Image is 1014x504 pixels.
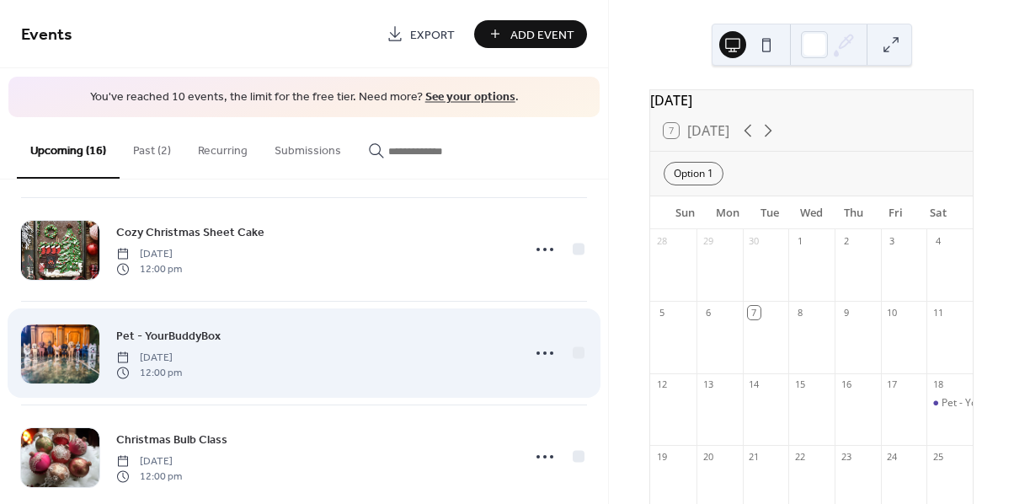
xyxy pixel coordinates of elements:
[702,306,714,319] div: 6
[425,86,515,109] a: See your options
[702,378,714,391] div: 13
[664,162,723,185] div: Option 1
[410,26,455,44] span: Export
[791,196,833,230] div: Wed
[655,450,668,463] div: 19
[840,306,852,319] div: 9
[886,450,899,463] div: 24
[931,306,944,319] div: 11
[664,196,706,230] div: Sun
[655,378,668,391] div: 12
[886,234,899,247] div: 3
[875,196,917,230] div: Fri
[748,306,760,319] div: 7
[840,450,852,463] div: 23
[116,327,221,345] span: Pet - YourBuddyBox
[116,453,182,469] span: [DATE]
[120,117,184,177] button: Past (2)
[116,430,227,449] a: Christmas Bulb Class
[374,20,467,48] a: Export
[116,262,182,277] span: 12:00 pm
[21,19,72,51] span: Events
[655,234,668,247] div: 28
[926,396,973,410] div: Pet - YourBuddyBox Class
[116,431,227,448] span: Christmas Bulb Class
[886,306,899,319] div: 10
[261,117,355,177] button: Submissions
[748,234,760,247] div: 30
[116,469,182,485] span: 12:00 pm
[25,89,583,106] span: You've reached 10 events, the limit for the free tier. Need more? .
[116,223,264,242] a: Cozy Christmas Sheet Cake
[17,117,120,179] button: Upcoming (16)
[931,378,944,391] div: 18
[655,306,668,319] div: 5
[793,378,806,391] div: 15
[931,234,944,247] div: 4
[116,350,182,365] span: [DATE]
[931,450,944,463] div: 25
[793,234,806,247] div: 1
[116,223,264,241] span: Cozy Christmas Sheet Cake
[184,117,261,177] button: Recurring
[702,234,714,247] div: 29
[917,196,959,230] div: Sat
[833,196,875,230] div: Thu
[706,196,748,230] div: Mon
[793,450,806,463] div: 22
[840,234,852,247] div: 2
[840,378,852,391] div: 16
[650,90,973,110] div: [DATE]
[702,450,714,463] div: 20
[116,246,182,261] span: [DATE]
[749,196,791,230] div: Tue
[116,366,182,381] span: 12:00 pm
[793,306,806,319] div: 8
[116,326,221,346] a: Pet - YourBuddyBox
[748,450,760,463] div: 21
[886,378,899,391] div: 17
[748,378,760,391] div: 14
